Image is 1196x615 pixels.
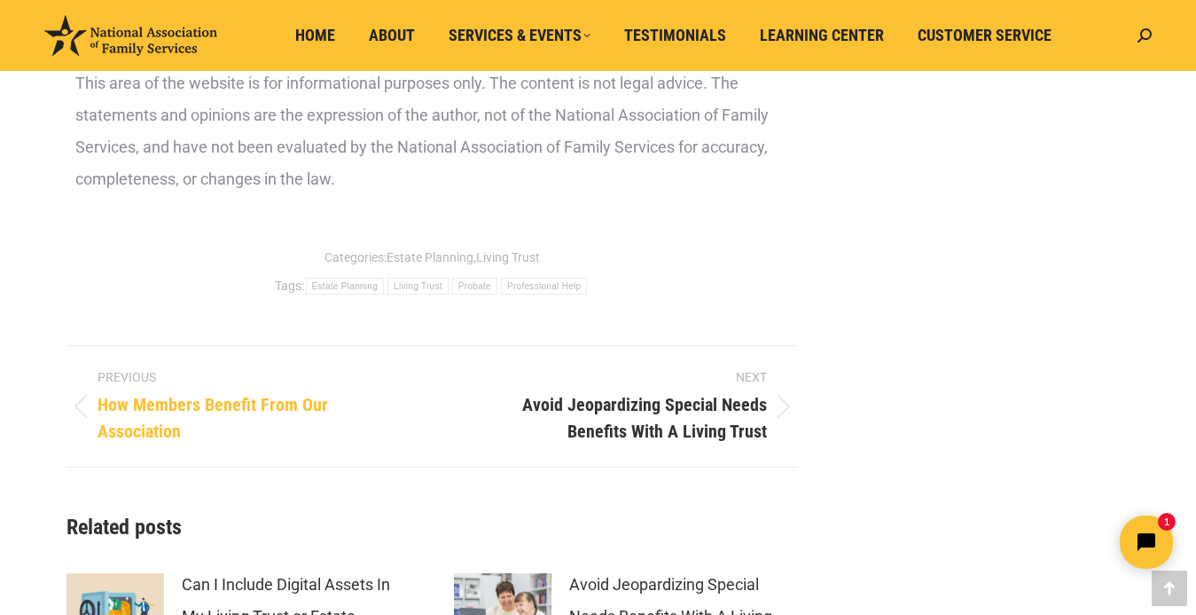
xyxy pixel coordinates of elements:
[458,391,767,445] span: Avoid Jeopardizing Special Needs Benefits With A Living Trust
[98,391,406,445] span: How Members Benefit From Our Association
[449,26,590,45] span: Services & Events
[306,278,385,295] a: Estate Planning
[356,19,427,52] a: About
[452,278,497,295] a: Probate
[501,278,587,295] a: Professional Help
[883,501,1188,584] iframe: Tidio Chat
[458,368,767,387] span: Next
[283,19,348,52] a: Home
[905,19,1064,52] a: Customer Service
[369,26,415,45] span: About
[387,278,449,295] a: Living Trust
[324,248,540,267] span: Categories: ,
[476,250,540,264] a: Living Trust
[295,26,335,45] span: Home
[66,512,798,542] h3: Related posts
[747,19,896,52] a: Learning Center
[98,368,406,387] span: Previous
[760,26,884,45] span: Learning Center
[75,67,789,195] div: This area of the website is for informational purposes only. The content is not legal advice. The...
[387,250,473,264] a: Estate Planning
[624,26,726,45] span: Testimonials
[612,19,739,52] a: Testimonials
[66,368,406,445] a: How Members Benefit From Our Association
[458,368,798,445] a: Avoid Jeopardizing Special Needs Benefits With A Living Trust
[44,15,217,56] img: National Association of Family Services
[66,267,798,296] div: Tags:
[918,26,1051,45] span: Customer Service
